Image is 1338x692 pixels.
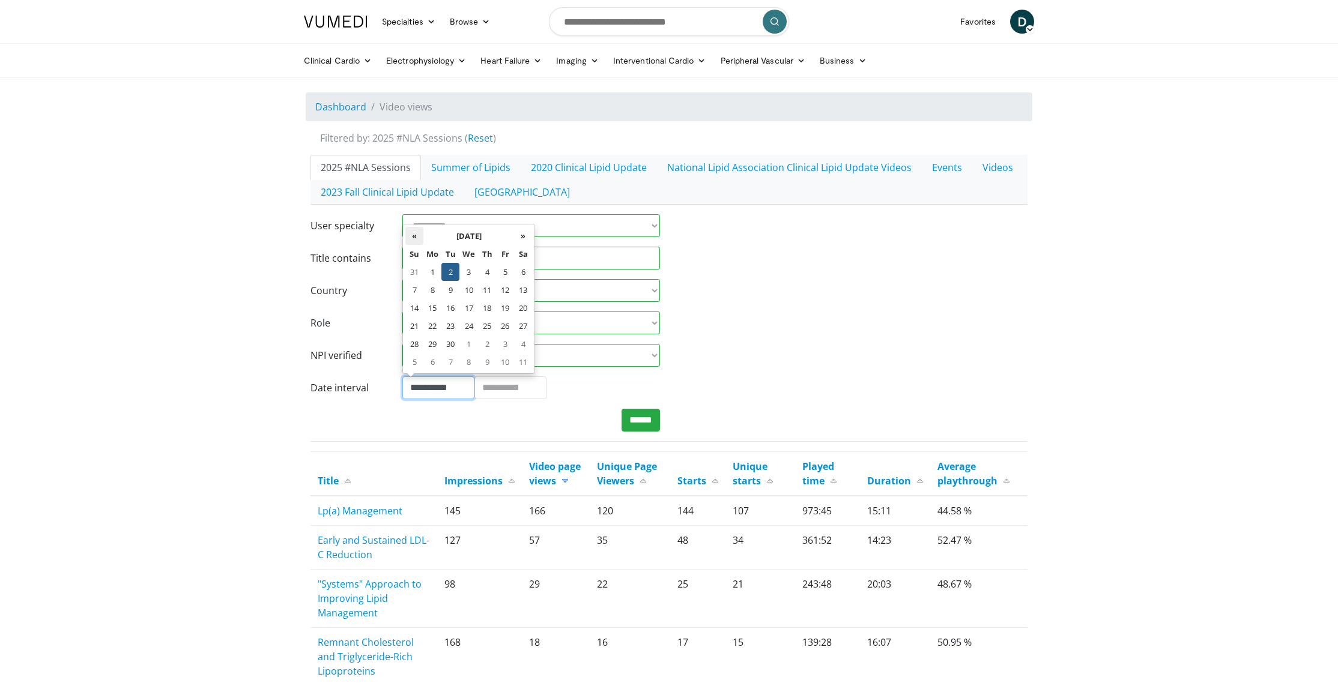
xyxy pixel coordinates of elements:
td: 10 [459,281,478,299]
a: Dashboard [315,100,366,113]
td: 16:07 [860,628,930,686]
a: Played time [802,460,837,487]
td: 25 [670,570,725,628]
td: 34 [725,526,795,570]
td: 17 [670,628,725,686]
td: 7 [405,281,423,299]
td: 11 [514,353,532,371]
nav: breadcrumb [306,92,1032,121]
td: 3 [496,335,514,353]
td: 127 [437,526,522,570]
a: Unique starts [733,460,773,487]
a: Business [813,49,874,73]
td: 15:11 [860,496,930,526]
td: 35 [590,526,670,570]
td: 120 [590,496,670,526]
a: Early and Sustained LDL-C Reduction [318,534,429,561]
td: 22 [590,570,670,628]
td: 19 [496,299,514,317]
td: 22 [423,317,441,335]
td: 31 [405,263,423,281]
td: 16 [590,628,670,686]
td: 6 [514,263,532,281]
td: 30 [441,335,459,353]
td: 20 [514,299,532,317]
td: 973:45 [795,496,860,526]
a: "Systems" Approach to Improving Lipid Management [318,577,422,619]
a: Heart Failure [473,49,549,73]
th: » [514,227,532,245]
td: 361:52 [795,526,860,570]
td: 8 [423,281,441,299]
a: Starts [677,474,718,487]
a: D [1010,10,1034,34]
label: User specialty [301,214,393,237]
td: 21 [725,570,795,628]
th: [DATE] [423,227,514,245]
a: Average playthrough [937,460,1010,487]
td: 29 [522,570,590,628]
td: 12 [496,281,514,299]
td: 57 [522,526,590,570]
td: 50.95 % [930,628,1028,686]
td: 98 [437,570,522,628]
td: 1 [459,335,478,353]
th: Fr [496,245,514,263]
li: Video views [366,100,432,114]
td: 20:03 [860,570,930,628]
th: Tu [441,245,459,263]
label: NPI verified [301,344,393,367]
td: 6 [423,353,441,371]
a: 2020 Clinical Lipid Update [521,155,657,180]
input: Search topics, interventions [549,7,789,36]
th: We [459,245,478,263]
div: Filtered by: 2025 #NLA Sessions ( ) [311,131,1037,145]
td: 3 [459,263,478,281]
td: 4 [514,335,532,353]
td: 11 [478,281,496,299]
a: Interventional Cardio [606,49,713,73]
a: Video page views [529,460,581,487]
td: 168 [437,628,522,686]
td: 166 [522,496,590,526]
td: 243:48 [795,570,860,628]
td: 16 [441,299,459,317]
a: Peripheral Vascular [713,49,813,73]
td: 21 [405,317,423,335]
img: VuMedi Logo [304,16,368,28]
td: 5 [496,263,514,281]
a: 2023 Fall Clinical Lipid Update [310,179,464,205]
a: Electrophysiology [379,49,473,73]
a: Unique Page Viewers [597,460,657,487]
a: Imaging [549,49,606,73]
a: [GEOGRAPHIC_DATA] [464,179,580,205]
td: 13 [514,281,532,299]
td: 14 [405,299,423,317]
td: 44.58 % [930,496,1028,526]
a: Events [922,155,972,180]
a: Duration [867,474,923,487]
a: Clinical Cardio [297,49,379,73]
th: « [405,227,423,245]
td: 7 [441,353,459,371]
th: Th [478,245,496,263]
td: 29 [423,335,441,353]
a: Title [318,474,351,487]
td: 25 [478,317,496,335]
a: 2025 #NLA Sessions [310,155,421,180]
label: Date interval [301,376,393,399]
a: Remnant Cholesterol and Triglyceride-Rich Lipoproteins [318,636,414,678]
td: 1 [423,263,441,281]
td: 18 [522,628,590,686]
td: 9 [441,281,459,299]
td: 2 [441,263,459,281]
td: 9 [478,353,496,371]
td: 14:23 [860,526,930,570]
td: 15 [725,628,795,686]
a: Summer of Lipids [421,155,521,180]
td: 107 [725,496,795,526]
a: Impressions [444,474,515,487]
td: 23 [441,317,459,335]
td: 52.47 % [930,526,1028,570]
